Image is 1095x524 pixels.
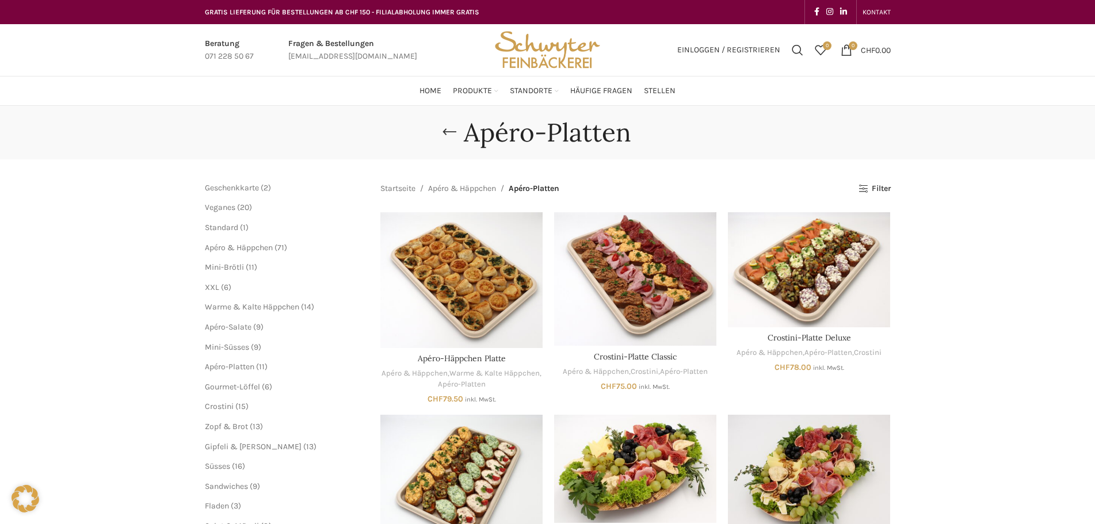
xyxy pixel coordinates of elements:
[863,8,891,16] span: KONTAKT
[570,79,632,102] a: Häufige Fragen
[644,86,676,97] span: Stellen
[849,41,857,50] span: 0
[419,79,441,102] a: Home
[768,332,851,343] a: Crostini-Platte Deluxe
[205,501,229,511] a: Fladen
[570,86,632,97] span: Häufige Fragen
[728,212,890,327] a: Crostini-Platte Deluxe
[205,202,235,212] a: Veganes
[205,362,254,372] a: Apéro-Platten
[380,212,543,348] a: Apéro-Häppchen Platte
[554,415,716,523] a: Fleisch-Käse Platte 4 Pers.
[288,37,417,63] a: Infobox link
[205,422,248,431] a: Zopf & Brot
[453,79,498,102] a: Produkte
[804,347,852,358] a: Apéro-Platten
[205,302,299,312] span: Warme & Kalte Häppchen
[205,223,238,232] a: Standard
[464,117,631,148] h1: Apéro-Platten
[380,182,415,195] a: Startseite
[265,382,269,392] span: 6
[277,243,284,253] span: 71
[205,243,273,253] a: Apéro & Häppchen
[205,461,230,471] a: Süsses
[306,442,314,452] span: 13
[554,212,716,346] a: Crostini-Platte Classic
[449,368,540,379] a: Warme & Kalte Häppchen
[737,347,803,358] a: Apéro & Häppchen
[809,39,832,62] a: 0
[823,41,831,50] span: 0
[205,481,248,491] a: Sandwiches
[428,394,463,404] bdi: 79.50
[304,302,311,312] span: 14
[205,442,302,452] a: Gipfeli & [PERSON_NAME]
[644,79,676,102] a: Stellen
[253,422,260,431] span: 13
[249,262,254,272] span: 11
[381,368,448,379] a: Apéro & Häppchen
[438,379,486,390] a: Apéro-Platten
[199,79,896,102] div: Main navigation
[234,501,238,511] span: 3
[435,121,464,144] a: Go back
[823,4,837,20] a: Instagram social link
[510,79,559,102] a: Standorte
[491,44,604,54] a: Site logo
[243,223,246,232] span: 1
[238,401,246,411] span: 15
[205,262,244,272] a: Mini-Brötli
[837,4,850,20] a: Linkedin social link
[419,86,441,97] span: Home
[601,381,616,391] span: CHF
[594,351,677,362] a: Crostini-Platte Classic
[554,366,716,377] div: , ,
[677,46,780,54] span: Einloggen / Registrieren
[205,183,259,193] a: Geschenkkarte
[774,362,790,372] span: CHF
[264,183,268,193] span: 2
[205,322,251,332] a: Apéro-Salate
[509,182,559,195] span: Apéro-Platten
[672,39,786,62] a: Einloggen / Registrieren
[256,322,261,332] span: 9
[631,366,658,377] a: Crostini
[563,366,629,377] a: Apéro & Häppchen
[205,342,249,352] a: Mini-Süsses
[601,381,637,391] bdi: 75.00
[380,368,543,389] div: , ,
[510,86,552,97] span: Standorte
[205,37,254,63] a: Infobox link
[253,481,257,491] span: 9
[205,401,234,411] a: Crostini
[861,45,875,55] span: CHF
[380,182,559,195] nav: Breadcrumb
[809,39,832,62] div: Meine Wunschliste
[835,39,896,62] a: 0 CHF0.00
[465,396,496,403] small: inkl. MwSt.
[205,382,260,392] a: Gourmet-Löffel
[861,45,891,55] bdi: 0.00
[418,353,506,364] a: Apéro-Häppchen Platte
[428,182,496,195] a: Apéro & Häppchen
[859,184,890,194] a: Filter
[235,461,242,471] span: 16
[857,1,896,24] div: Secondary navigation
[854,347,882,358] a: Crostini
[259,362,265,372] span: 11
[774,362,811,372] bdi: 78.00
[639,383,670,391] small: inkl. MwSt.
[205,282,219,292] a: XXL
